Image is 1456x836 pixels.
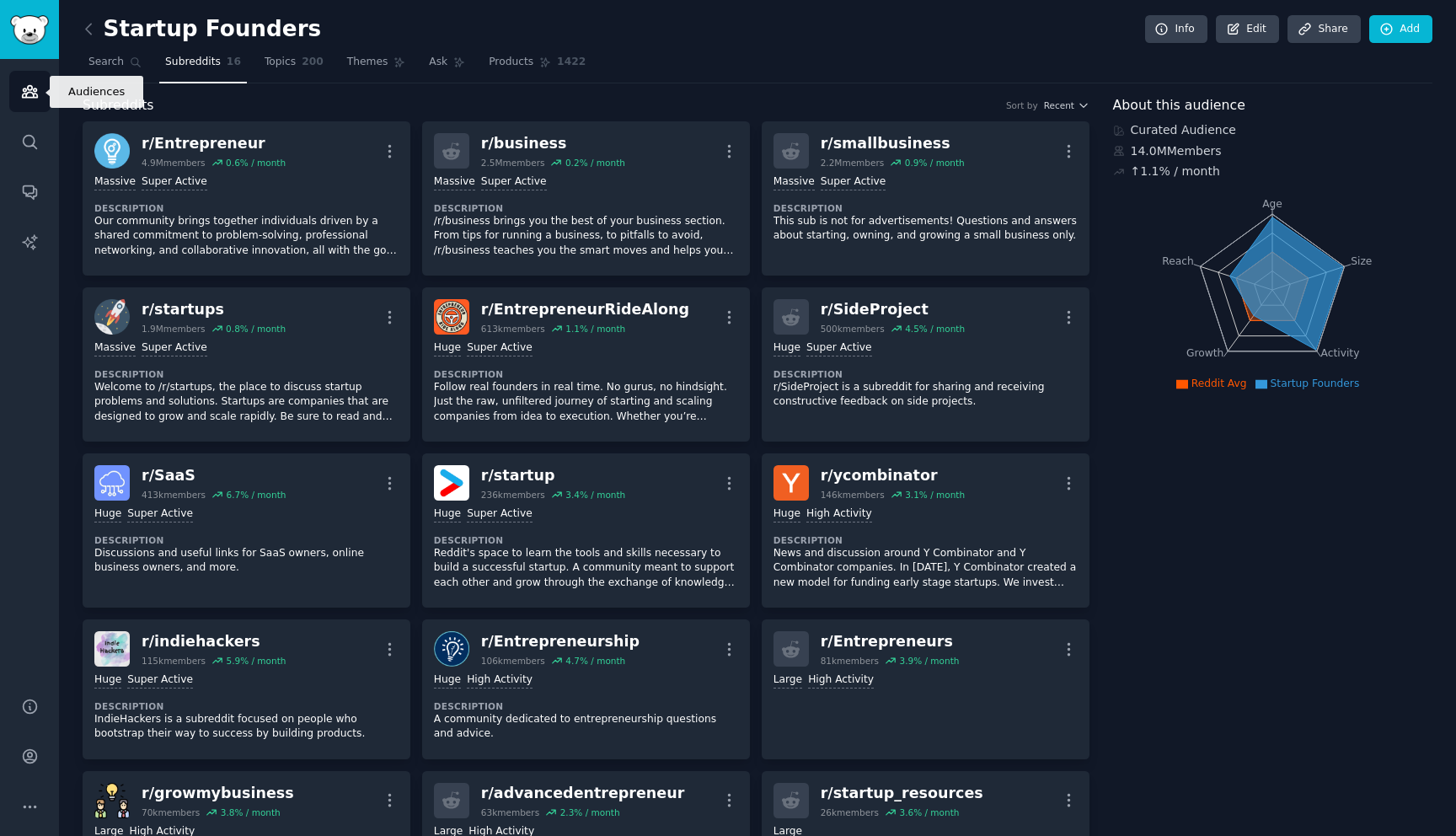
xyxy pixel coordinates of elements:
div: r/ ycombinator [821,465,965,486]
a: Ask [423,49,471,83]
div: r/ indiehackers [142,631,286,652]
p: /r/business brings you the best of your business section. From tips for running a business, to pi... [434,214,738,259]
p: r/SideProject is a subreddit for sharing and receiving constructive feedback on side projects. [773,380,1078,410]
img: growmybusiness [94,783,130,818]
tspan: Growth [1186,347,1223,359]
p: IndieHackers is a subreddit focused on people who bootstrap their way to success by building prod... [94,712,399,742]
img: startups [94,299,130,335]
div: Super Active [467,506,533,522]
a: Themes [341,49,412,83]
dt: Description [94,700,399,712]
dt: Description [434,368,738,380]
dt: Description [434,202,738,214]
div: 0.9 % / month [905,157,965,169]
dt: Description [773,368,1078,380]
div: Large [773,673,802,689]
a: Add [1369,15,1432,44]
dt: Description [434,534,738,546]
img: indiehackers [94,631,130,667]
dt: Description [94,368,399,380]
div: 500k members [821,323,885,335]
img: Entrepreneur [94,133,130,169]
tspan: Reach [1162,255,1194,266]
p: Welcome to /r/startups, the place to discuss startup problems and solutions. Startups are compani... [94,380,399,425]
a: ycombinatorr/ycombinator146kmembers3.1% / monthHugeHigh ActivityDescriptionNews and discussion ar... [762,453,1089,608]
div: r/ startup [481,465,625,486]
div: r/ startups [142,299,286,320]
tspan: Size [1351,255,1372,266]
div: Massive [434,174,475,190]
div: 106k members [481,655,545,667]
div: r/ advancedentrepreneur [481,783,684,804]
div: Huge [434,506,461,522]
span: Recent [1044,99,1074,111]
div: Super Active [467,340,533,356]
a: Share [1287,15,1360,44]
a: startupr/startup236kmembers3.4% / monthHugeSuper ActiveDescriptionReddit's space to learn the too... [422,453,750,608]
span: Search [88,55,124,70]
p: Our community brings together individuals driven by a shared commitment to problem-solving, profe... [94,214,399,259]
span: Themes [347,55,388,70]
h2: Startup Founders [83,16,321,43]
div: 4.9M members [142,157,206,169]
div: Curated Audience [1113,121,1433,139]
a: Edit [1216,15,1279,44]
div: 3.6 % / month [899,807,959,818]
div: Huge [773,340,800,356]
div: Massive [94,340,136,356]
div: 236k members [481,489,545,501]
div: 115k members [142,655,206,667]
span: Subreddits [165,55,221,70]
div: 3.4 % / month [565,489,625,501]
div: 146k members [821,489,885,501]
div: High Activity [467,673,533,689]
div: 413k members [142,489,206,501]
div: Massive [94,174,136,190]
tspan: Age [1262,198,1282,210]
div: 2.2M members [821,157,885,169]
span: Reddit Avg [1191,378,1247,389]
span: 1422 [557,55,586,70]
span: Topics [265,55,296,70]
div: Super Active [806,340,872,356]
div: 2.5M members [481,157,545,169]
a: indiehackersr/indiehackers115kmembers5.9% / monthHugeSuper ActiveDescriptionIndieHackers is a sub... [83,619,410,759]
img: Entrepreneurship [434,631,469,667]
div: 70k members [142,807,200,818]
div: r/ Entrepreneur [142,133,286,154]
div: 6.7 % / month [226,489,286,501]
a: Topics200 [259,49,329,83]
div: Super Active [142,340,207,356]
img: ycombinator [773,465,809,501]
a: Entrepreneurshipr/Entrepreneurship106kmembers4.7% / monthHugeHigh ActivityDescriptionA community ... [422,619,750,759]
dt: Description [94,202,399,214]
a: Search [83,49,147,83]
a: Products1422 [483,49,591,83]
p: Discussions and useful links for SaaS owners, online business owners, and more. [94,546,399,576]
span: Products [489,55,533,70]
a: SaaSr/SaaS413kmembers6.7% / monthHugeSuper ActiveDescriptionDiscussions and useful links for SaaS... [83,453,410,608]
div: High Activity [808,673,874,689]
div: High Activity [806,506,872,522]
div: 0.8 % / month [226,323,286,335]
span: Startup Founders [1271,378,1360,389]
div: 5.9 % / month [226,655,286,667]
a: Subreddits16 [159,49,247,83]
div: Huge [773,506,800,522]
div: r/ startup_resources [821,783,983,804]
div: 63k members [481,807,539,818]
div: Huge [94,673,121,689]
div: 0.6 % / month [226,157,286,169]
p: Follow real founders in real time. No gurus, no hindsight. Just the raw, unfiltered journey of st... [434,380,738,425]
div: r/ SideProject [821,299,965,320]
span: 200 [302,55,324,70]
a: Entrepreneurr/Entrepreneur4.9Mmembers0.6% / monthMassiveSuper ActiveDescriptionOur community brin... [83,121,410,276]
div: 1.1 % / month [565,323,625,335]
p: News and discussion around Y Combinator and Y Combinator companies. In [DATE], Y Combinator creat... [773,546,1078,591]
a: r/SideProject500kmembers4.5% / monthHugeSuper ActiveDescriptionr/SideProject is a subreddit for s... [762,287,1089,442]
a: EntrepreneurRideAlongr/EntrepreneurRideAlong613kmembers1.1% / monthHugeSuper ActiveDescriptionFol... [422,287,750,442]
div: Super Active [481,174,547,190]
div: Sort by [1006,99,1038,111]
a: r/smallbusiness2.2Mmembers0.9% / monthMassiveSuper ActiveDescriptionThis sub is not for advertise... [762,121,1089,276]
div: Massive [773,174,815,190]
